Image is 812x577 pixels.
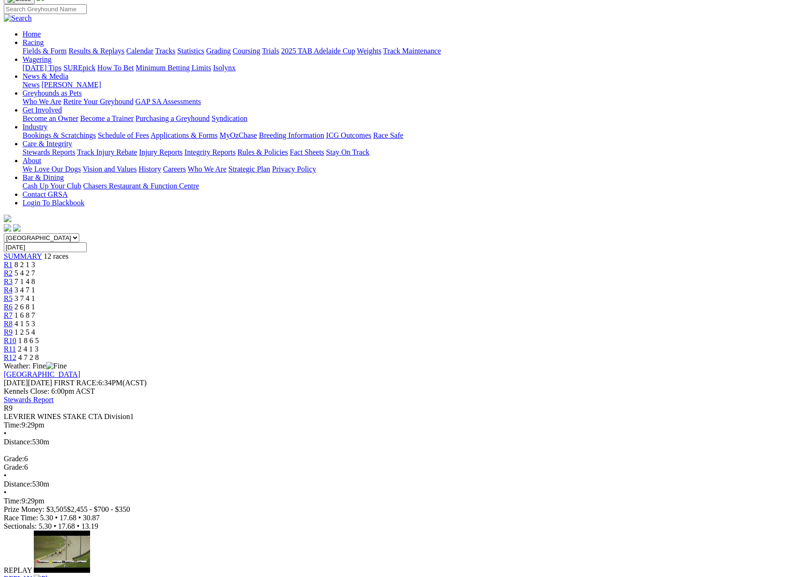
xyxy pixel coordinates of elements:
a: Grading [206,47,231,55]
a: Fields & Form [23,47,67,55]
span: Grade: [4,463,24,471]
a: How To Bet [98,64,134,72]
span: 2 6 8 1 [15,303,35,311]
a: Applications & Forms [151,131,218,139]
a: Race Safe [373,131,403,139]
a: Minimum Betting Limits [136,64,211,72]
a: Stewards Reports [23,148,75,156]
a: 2025 TAB Adelaide Cup [281,47,355,55]
div: Get Involved [23,114,808,123]
span: 13.19 [81,522,98,530]
a: Bar & Dining [23,173,64,181]
span: R9 [4,404,13,412]
img: facebook.svg [4,224,11,232]
img: twitter.svg [13,224,21,232]
span: R6 [4,303,13,311]
span: 30.87 [83,514,100,522]
span: 2 4 1 3 [18,345,38,353]
a: [DATE] Tips [23,64,61,72]
span: • [4,472,7,480]
a: Stewards Report [4,396,53,404]
a: Tracks [155,47,175,55]
span: FIRST RACE: [54,379,98,387]
a: Schedule of Fees [98,131,149,139]
span: 17.68 [60,514,76,522]
a: Fact Sheets [290,148,324,156]
span: 1 2 5 4 [15,328,35,336]
a: Isolynx [213,64,235,72]
a: R10 [4,337,16,345]
input: Select date [4,242,87,252]
a: Careers [163,165,186,173]
img: Search [4,14,32,22]
a: Trials [262,47,279,55]
a: About [23,157,41,165]
span: R1 [4,261,13,269]
a: Weights [357,47,381,55]
span: • [77,522,80,530]
input: Search [4,4,87,14]
span: 17.68 [58,522,75,530]
span: • [78,514,81,522]
div: Wagering [23,64,808,72]
a: R9 [4,328,13,336]
div: 9:29pm [4,497,808,505]
a: R5 [4,294,13,302]
a: R2 [4,269,13,277]
span: R11 [4,345,16,353]
span: 1 6 8 7 [15,311,35,319]
span: 4 1 5 3 [15,320,35,328]
a: R7 [4,311,13,319]
a: GAP SA Assessments [136,97,201,105]
a: [GEOGRAPHIC_DATA] [4,370,80,378]
span: 12 races [44,252,68,260]
div: About [23,165,808,173]
a: MyOzChase [220,131,257,139]
a: Contact GRSA [23,190,68,198]
div: 530m [4,480,808,488]
span: • [4,488,7,496]
a: Chasers Restaurant & Function Centre [83,182,199,190]
span: [DATE] [4,379,52,387]
span: Distance: [4,480,32,488]
span: Grade: [4,455,24,463]
div: Prize Money: $3,505 [4,505,808,514]
a: R12 [4,353,16,361]
div: Bar & Dining [23,182,808,190]
a: Become a Trainer [80,114,134,122]
div: 530m [4,438,808,446]
span: R4 [4,286,13,294]
a: Who We Are [188,165,227,173]
a: Retire Your Greyhound [63,97,134,105]
span: 3 4 7 1 [15,286,35,294]
span: Race Time: [4,514,38,522]
span: 4 7 2 8 [18,353,39,361]
span: 7 1 4 8 [15,277,35,285]
img: logo-grsa-white.png [4,215,11,222]
span: 1 8 6 5 [18,337,39,345]
a: Racing [23,38,44,46]
span: $2,455 - $700 - $350 [67,505,130,513]
span: Weather: Fine [4,362,67,370]
span: Time: [4,421,22,429]
span: REPLAY [4,566,32,574]
a: History [138,165,161,173]
span: 5 4 2 7 [15,269,35,277]
a: Rules & Policies [237,148,288,156]
a: Stay On Track [326,148,369,156]
div: Kennels Close: 6:00pm ACST [4,387,808,396]
a: Who We Are [23,97,61,105]
img: default.jpg [34,531,90,573]
a: Greyhounds as Pets [23,89,82,97]
a: SUREpick [63,64,95,72]
a: Integrity Reports [184,148,235,156]
a: Get Involved [23,106,62,114]
a: Care & Integrity [23,140,72,148]
span: Sectionals: [4,522,37,530]
a: Syndication [212,114,247,122]
a: R8 [4,320,13,328]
